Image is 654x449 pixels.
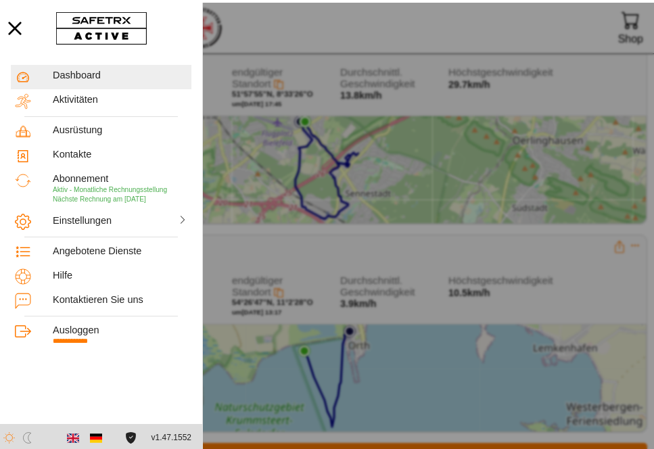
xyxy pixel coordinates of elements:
div: Einstellungen [53,212,118,224]
div: Kontaktieren Sie uns [53,291,187,303]
div: Angebotene Dienste [53,243,187,254]
div: Dashboard [53,67,187,78]
img: en.svg [67,429,79,442]
div: Abonnement [53,170,187,182]
span: Aktiv - Monatliche Rechnungsstellung [53,183,167,191]
img: ContactUs.svg [15,290,31,306]
button: English [62,424,85,447]
div: Ausloggen [53,322,187,333]
img: Subscription.svg [15,170,31,186]
div: Kontakte [53,146,187,158]
div: Aktivitäten [53,91,187,103]
img: Help.svg [15,266,31,282]
div: Ausrüstung [53,122,187,133]
span: Nächste Rechnung am [DATE] [53,193,146,200]
img: ModeDark.svg [22,429,33,441]
a: Lizenzvereinbarung [122,429,140,441]
img: Equipment.svg [15,121,31,137]
span: v1.47.1552 [151,428,191,442]
img: Activities.svg [15,91,31,107]
div: Hilfe [53,267,187,279]
img: ModeLight.svg [3,429,15,441]
button: v1.47.1552 [143,424,200,446]
img: de.svg [90,429,102,442]
button: German [85,424,108,447]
